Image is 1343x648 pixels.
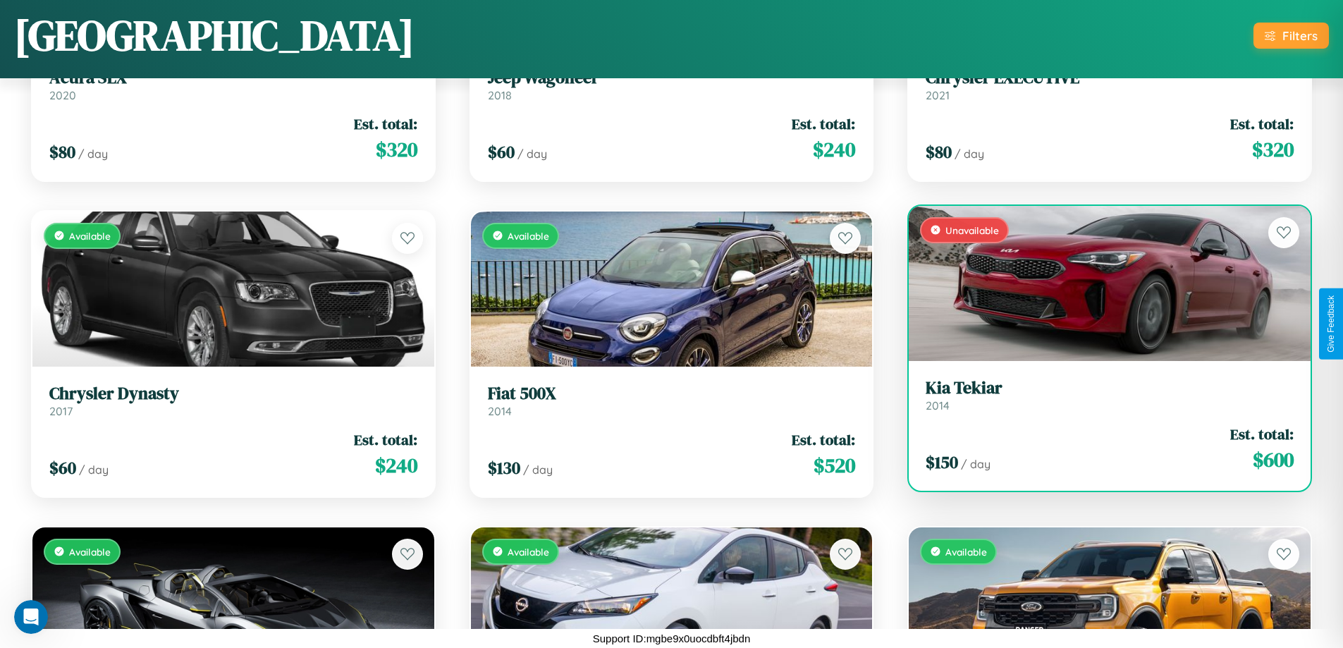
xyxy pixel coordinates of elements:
span: Available [945,546,987,558]
span: Available [69,230,111,242]
span: $ 60 [488,140,515,164]
span: / day [78,147,108,161]
button: Filters [1253,23,1329,49]
span: 2021 [926,88,950,102]
h3: Chrysler EXECUTIVE [926,68,1294,88]
span: $ 240 [375,451,417,479]
span: Est. total: [354,114,417,134]
h1: [GEOGRAPHIC_DATA] [14,6,415,64]
span: / day [517,147,547,161]
span: $ 600 [1253,446,1294,474]
h3: Acura SLX [49,68,417,88]
span: Est. total: [1230,424,1294,444]
span: Est. total: [792,429,855,450]
span: 2014 [926,398,950,412]
span: / day [523,463,553,477]
span: $ 240 [813,135,855,164]
a: Jeep Wagoneer2018 [488,68,856,102]
a: Chrysler Dynasty2017 [49,384,417,418]
span: $ 130 [488,456,520,479]
span: Available [508,230,549,242]
a: Acura SLX2020 [49,68,417,102]
h3: Fiat 500X [488,384,856,404]
span: $ 520 [814,451,855,479]
span: / day [961,457,991,471]
span: / day [79,463,109,477]
h3: Jeep Wagoneer [488,68,856,88]
a: Kia Tekiar2014 [926,378,1294,412]
span: $ 150 [926,451,958,474]
h3: Chrysler Dynasty [49,384,417,404]
span: 2014 [488,404,512,418]
span: $ 320 [376,135,417,164]
p: Support ID: mgbe9x0uocdbft4jbdn [593,629,751,648]
span: $ 80 [926,140,952,164]
a: Fiat 500X2014 [488,384,856,418]
span: 2018 [488,88,512,102]
span: Unavailable [945,224,999,236]
div: Give Feedback [1326,295,1336,353]
div: Filters [1282,28,1318,43]
span: Est. total: [354,429,417,450]
span: Available [69,546,111,558]
iframe: Intercom live chat [14,600,48,634]
span: $ 60 [49,456,76,479]
a: Chrysler EXECUTIVE2021 [926,68,1294,102]
span: Available [508,546,549,558]
span: $ 320 [1252,135,1294,164]
span: 2017 [49,404,73,418]
span: Est. total: [792,114,855,134]
span: / day [955,147,984,161]
h3: Kia Tekiar [926,378,1294,398]
span: 2020 [49,88,76,102]
span: Est. total: [1230,114,1294,134]
span: $ 80 [49,140,75,164]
